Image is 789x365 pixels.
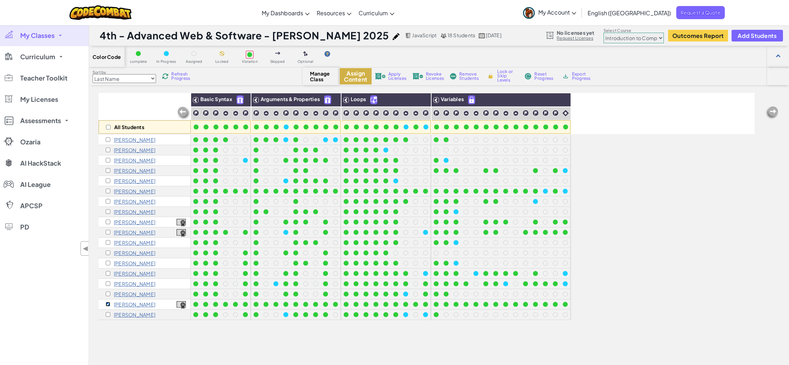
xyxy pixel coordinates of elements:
img: IconIntro.svg [562,110,569,116]
button: Outcomes Report [668,30,728,42]
img: IconPracticeLevel.svg [233,110,239,116]
span: complete [130,60,147,63]
img: IconChallengeLevel.svg [253,110,260,116]
img: IconChallengeLevel.svg [332,110,339,116]
img: IconChallengeLevel.svg [542,110,549,116]
span: English ([GEOGRAPHIC_DATA]) [588,9,671,17]
span: My Classes [20,32,55,39]
img: IconChallengeLevel.svg [422,110,429,116]
p: Brandon Logan [114,240,155,245]
span: ◀ [83,243,89,254]
img: IconChallengeLevel.svg [293,110,299,116]
img: IconChallengeLevel.svg [483,110,489,116]
p: Rowan Corbin [114,137,155,143]
a: Request Licenses [557,35,594,41]
span: Arguments & Properties [261,96,320,102]
p: Lorenzo Rodriguez [114,302,155,307]
img: IconPracticeLevel.svg [303,110,309,116]
img: javascript.png [405,33,411,38]
img: MultipleUsers.png [440,33,447,38]
img: Arrow_Left_Inactive.png [765,106,779,120]
img: IconOptionalLevel.svg [303,51,308,57]
span: Lock or Skip Levels [497,70,518,82]
span: Assessments [20,117,61,124]
span: My Dashboards [262,9,303,17]
img: CodeCombat logo [70,5,132,20]
span: JavaScript [412,32,437,38]
img: IconChallengeLevel.svg [363,110,370,116]
img: IconLicenseApply.svg [375,73,385,79]
span: Refresh Progress [171,72,193,81]
img: IconChallengeLevel.svg [443,110,450,116]
img: IconRemoveStudents.svg [450,73,456,79]
img: IconPracticeLevel.svg [473,110,479,116]
img: IconReset.svg [524,73,532,79]
span: Request a Quote [676,6,725,19]
span: Remove Students [459,72,480,81]
img: IconPracticeLevel.svg [463,110,469,116]
span: [DATE] [486,32,501,38]
span: Loops [351,96,366,102]
img: IconPracticeLevel.svg [313,110,319,116]
button: Assign Content [340,68,372,84]
img: IconChallengeLevel.svg [373,110,379,116]
img: IconChallengeLevel.svg [532,110,539,116]
label: Select Course [604,28,664,33]
img: IconFreeLevelv2.svg [237,96,243,104]
a: My Dashboards [258,3,313,22]
img: certificate-icon.png [177,219,186,227]
span: Apply Licenses [388,72,406,81]
img: IconChallengeLevel.svg [393,110,399,116]
h1: 4th - Advanced Web & Software - [PERSON_NAME] 2025 [100,29,389,42]
a: Curriculum [355,3,398,22]
a: Resources [313,3,355,22]
span: Revoke Licenses [426,72,444,81]
span: Variables [441,96,464,102]
img: IconPracticeLevel.svg [223,110,229,116]
img: IconArchive.svg [562,73,569,79]
p: Bronson Lindan [114,229,155,235]
label: Sort by [93,70,156,75]
img: calendar.svg [479,33,485,38]
img: IconChallengeLevel.svg [522,110,529,116]
img: IconLicenseRevoke.svg [412,73,423,79]
span: 18 Students [448,32,476,38]
img: IconPracticeLevel.svg [263,110,269,116]
p: Germain Feliciano [114,157,155,163]
img: IconChallengeLevel.svg [343,110,350,116]
img: IconChallengeLevel.svg [453,110,460,116]
img: IconChallengeLevel.svg [212,110,219,116]
p: Ethan Pacheco [114,281,155,287]
p: Adele Henry [114,199,155,204]
p: Adrian Moreno [114,271,155,276]
img: IconLock.svg [487,73,494,79]
img: IconPracticeLevel.svg [513,110,519,116]
span: Ozaria [20,139,40,145]
span: Assigned [186,60,202,63]
img: certificate-icon.png [177,229,186,237]
span: Optional [298,60,313,63]
p: Jayon Pierre Jerome [114,291,155,297]
span: Skipped [270,60,285,63]
span: Add Students [738,33,777,39]
p: Justin Galvan-Rodriguez [114,168,155,173]
img: IconPracticeLevel.svg [413,110,419,116]
span: Export Progress [572,72,594,81]
img: IconSkippedLevel.svg [275,52,280,55]
img: IconChallengeLevel.svg [353,110,360,116]
a: English ([GEOGRAPHIC_DATA]) [584,3,674,22]
span: Violation [242,60,258,63]
img: Arrow_Left_Inactive.png [177,106,191,120]
img: IconChallengeLevel.svg [193,110,199,116]
img: IconChallengeLevel.svg [202,110,209,116]
p: Landon Hartpence [114,188,155,194]
span: AI HackStack [20,160,61,166]
a: View Course Completion Certificate [177,300,186,308]
img: IconHint.svg [324,51,330,57]
img: IconReload.svg [162,73,168,79]
img: IconChallengeLevel.svg [433,110,440,116]
span: In Progress [156,60,176,63]
p: Landen Coronel [114,147,155,153]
